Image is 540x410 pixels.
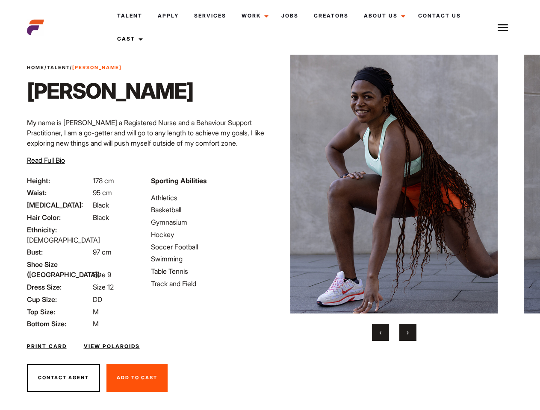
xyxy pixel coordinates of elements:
li: Basketball [151,205,265,215]
li: Hockey [151,229,265,240]
span: 95 cm [93,188,112,197]
span: Bottom Size: [27,319,91,329]
span: Bust: [27,247,91,257]
span: 178 cm [93,176,114,185]
span: Read Full Bio [27,156,65,164]
span: Dress Size: [27,282,91,292]
img: Burger icon [498,23,508,33]
a: View Polaroids [84,343,140,350]
strong: Sporting Abilities [151,176,207,185]
img: cropped-aefm-brand-fav-22-square.png [27,19,44,36]
button: Add To Cast [106,364,168,392]
li: Swimming [151,254,265,264]
span: Top Size: [27,307,91,317]
span: Waist: [27,187,91,198]
span: Size 9 [93,270,111,279]
span: Hair Color: [27,212,91,223]
a: Home [27,64,44,70]
span: Black [93,201,109,209]
span: Height: [27,176,91,186]
span: Shoe Size ([GEOGRAPHIC_DATA]): [27,259,91,280]
a: Jobs [274,4,306,27]
a: About Us [356,4,410,27]
a: Services [186,4,234,27]
span: My name is [PERSON_NAME] a Registered Nurse and a Behaviour Support Practitioner, I am a go-gette... [27,118,264,147]
span: M [93,319,99,328]
span: DD [93,295,102,304]
li: Track and Field [151,278,265,289]
span: 97 cm [93,248,112,256]
a: Creators [306,4,356,27]
span: Next [407,328,409,337]
li: Athletics [151,193,265,203]
a: Print Card [27,343,67,350]
span: Previous [379,328,381,337]
li: Table Tennis [151,266,265,276]
h1: [PERSON_NAME] [27,78,193,104]
a: Talent [47,64,70,70]
li: Gymnasium [151,217,265,227]
span: [MEDICAL_DATA]: [27,200,91,210]
button: Read Full Bio [27,155,65,165]
li: Soccer Football [151,242,265,252]
a: Talent [109,4,150,27]
a: Cast [109,27,148,50]
span: M [93,307,99,316]
span: Ethnicity: [27,225,91,235]
a: Work [234,4,274,27]
button: Contact Agent [27,364,100,392]
span: Black [93,213,109,222]
span: Size 12 [93,283,114,291]
span: [DEMOGRAPHIC_DATA] [27,236,100,244]
a: Apply [150,4,186,27]
span: / / [27,64,122,71]
strong: [PERSON_NAME] [72,64,122,70]
span: Add To Cast [117,375,157,381]
span: Cup Size: [27,294,91,305]
a: Contact Us [410,4,469,27]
